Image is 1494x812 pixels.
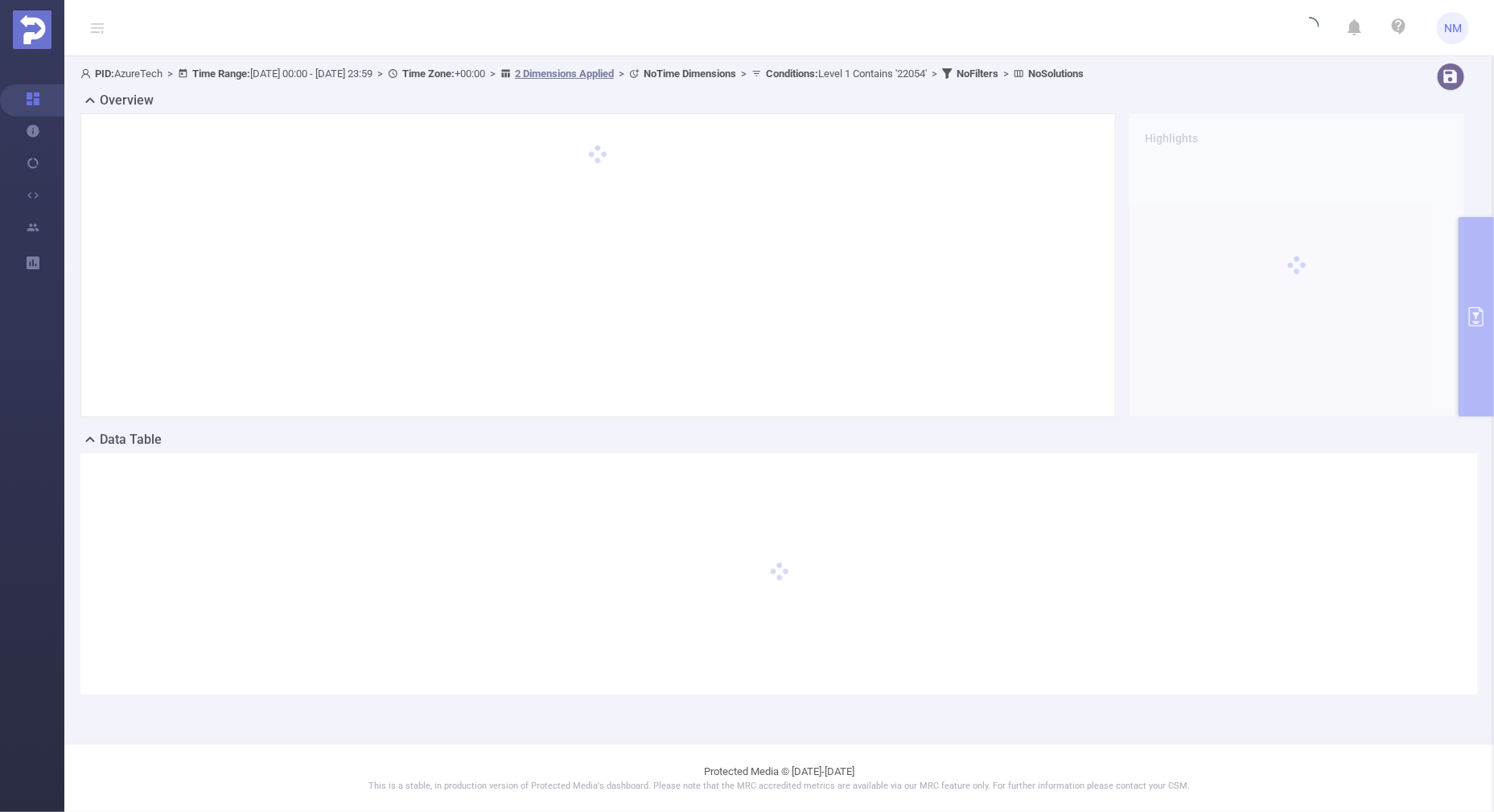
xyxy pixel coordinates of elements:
h2: Overview [100,91,154,110]
b: PID: [95,68,114,80]
b: No Filters [957,68,998,80]
b: No Solutions [1028,68,1084,80]
span: > [372,68,388,80]
span: Level 1 Contains '22054' [766,68,927,80]
b: Conditions : [766,68,818,80]
span: > [485,68,500,80]
footer: Protected Media © [DATE]-[DATE] [64,744,1494,812]
b: No Time Dimensions [644,68,736,80]
span: > [163,68,178,80]
b: Time Range: [192,68,250,80]
span: > [927,68,942,80]
img: Protected Media [13,10,51,49]
i: icon: loading [1300,17,1319,39]
p: This is a stable, in production version of Protected Media's dashboard. Please note that the MRC ... [105,780,1454,794]
i: icon: user [80,68,95,79]
span: NM [1444,12,1462,44]
span: > [736,68,751,80]
u: 2 Dimensions Applied [515,68,614,80]
b: Time Zone: [402,68,455,80]
span: > [998,68,1014,80]
h2: Data Table [100,430,162,449]
span: AzureTech [DATE] 00:00 - [DATE] 23:59 +00:00 [80,68,1084,80]
span: > [614,68,629,80]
